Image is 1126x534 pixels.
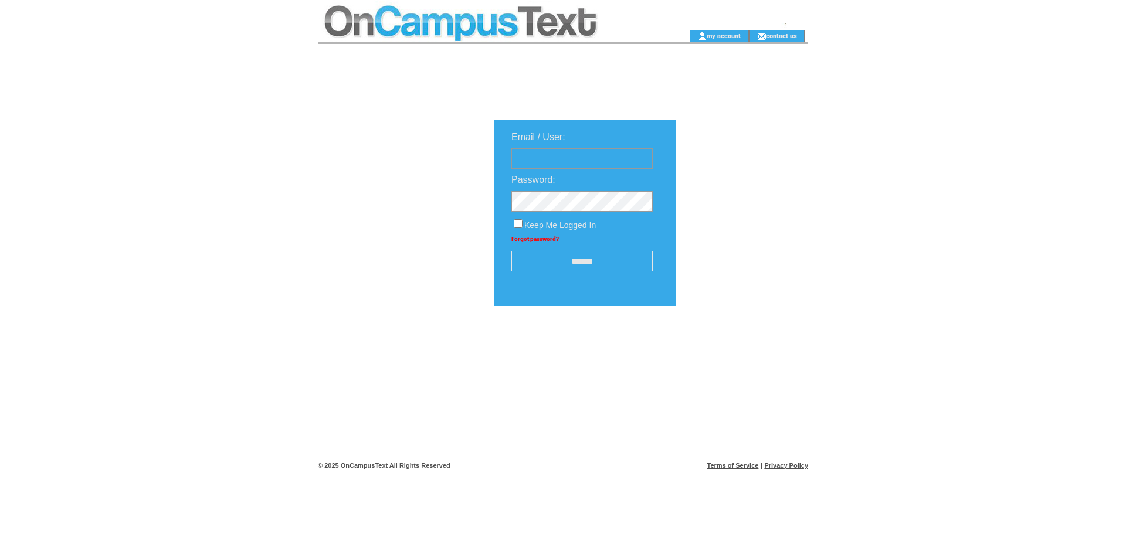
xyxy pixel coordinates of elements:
img: transparent.png [710,335,768,350]
a: contact us [766,32,797,39]
img: account_icon.gif [698,32,707,41]
a: Privacy Policy [764,462,808,469]
a: Terms of Service [707,462,759,469]
span: Email / User: [511,132,565,142]
span: Keep Me Logged In [524,220,596,230]
span: Password: [511,175,555,185]
span: © 2025 OnCampusText All Rights Reserved [318,462,450,469]
img: contact_us_icon.gif [757,32,766,41]
a: Forgot password? [511,236,559,242]
span: | [761,462,762,469]
a: my account [707,32,741,39]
